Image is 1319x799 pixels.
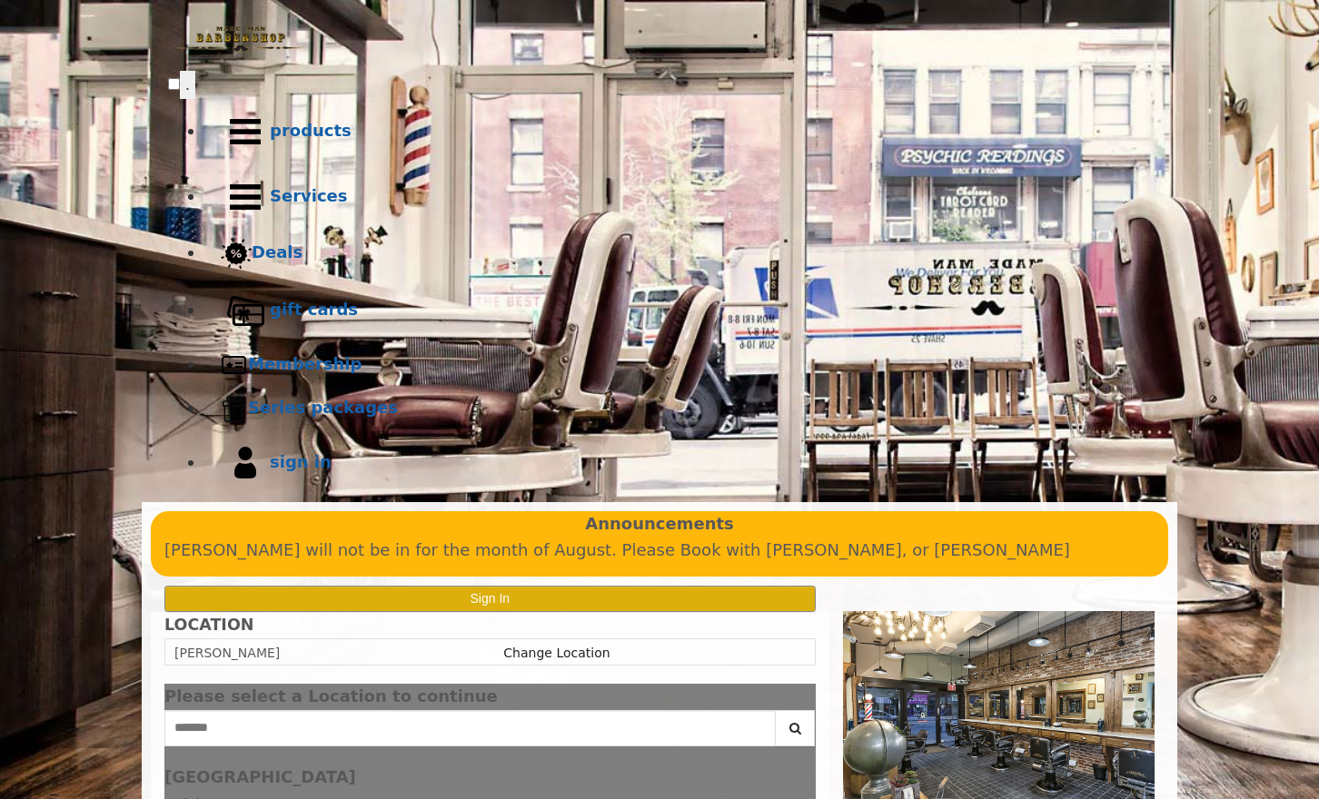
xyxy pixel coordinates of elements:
[204,164,1151,230] a: ServicesServices
[180,71,195,99] button: menu toggle
[164,710,776,746] input: Search Center
[204,278,1151,343] a: Gift cardsgift cards
[221,238,252,270] img: Deals
[204,230,1151,278] a: DealsDeals
[164,616,253,634] b: LOCATION
[164,767,356,786] b: [GEOGRAPHIC_DATA]
[585,511,734,538] b: Announcements
[174,646,280,660] span: [PERSON_NAME]
[270,186,348,205] b: Services
[221,107,270,156] img: Products
[168,10,313,68] img: Made Man Barbershop logo
[168,78,180,90] input: menu toggle
[788,691,816,703] button: close dialog
[221,351,248,379] img: Membership
[164,686,498,705] span: Please select a Location to continue
[248,354,362,373] b: Membership
[270,121,352,140] b: products
[221,395,248,422] img: Series packages
[221,173,270,222] img: Services
[164,710,816,755] div: Center Select
[270,300,358,319] b: gift cards
[270,452,332,471] b: sign in
[185,75,190,94] span: .
[221,286,270,335] img: Gift cards
[204,387,1151,430] a: Series packagesSeries packages
[503,646,610,660] a: Change Location
[164,538,1155,564] p: [PERSON_NAME] will not be in for the month of August. Please Book with [PERSON_NAME], or [PERSON_...
[164,586,816,612] button: Sign In
[252,242,302,261] b: Deals
[785,722,806,735] i: Search button
[204,343,1151,387] a: MembershipMembership
[204,99,1151,164] a: Productsproducts
[204,430,1151,496] a: sign insign in
[248,398,398,417] b: Series packages
[221,439,270,488] img: sign in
